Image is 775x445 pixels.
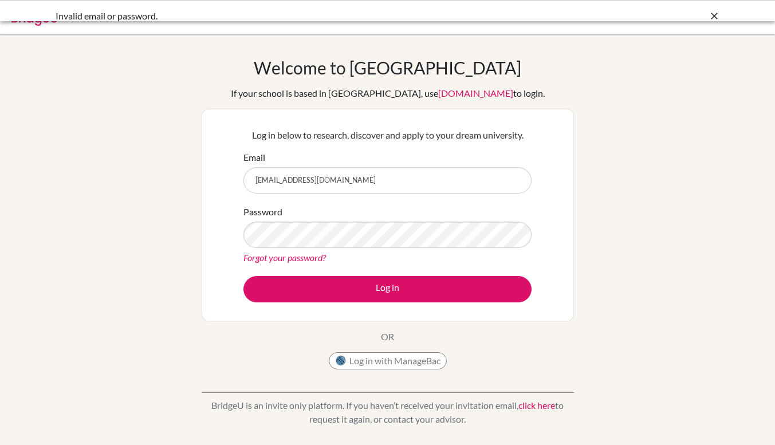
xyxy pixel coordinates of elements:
a: click here [518,400,555,411]
p: Log in below to research, discover and apply to your dream university. [243,128,532,142]
div: Invalid email or password. [56,9,548,23]
label: Password [243,205,282,219]
label: Email [243,151,265,164]
a: [DOMAIN_NAME] [438,88,513,99]
button: Log in [243,276,532,302]
p: OR [381,330,394,344]
div: If your school is based in [GEOGRAPHIC_DATA], use to login. [231,86,545,100]
a: Forgot your password? [243,252,326,263]
button: Log in with ManageBac [329,352,447,369]
h1: Welcome to [GEOGRAPHIC_DATA] [254,57,521,78]
p: BridgeU is an invite only platform. If you haven’t received your invitation email, to request it ... [202,399,574,426]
